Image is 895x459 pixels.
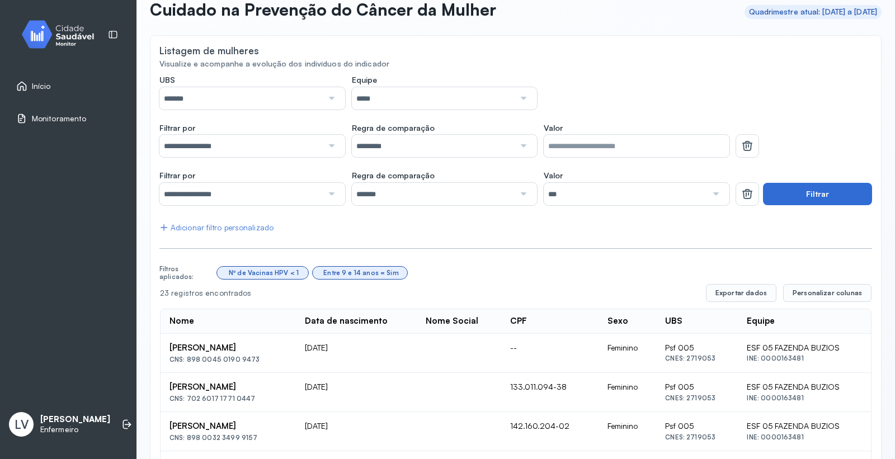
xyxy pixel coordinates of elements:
span: Filtrar por [159,171,195,181]
div: Quadrimestre atual: [DATE] a [DATE] [749,7,878,17]
span: UBS [159,75,175,85]
span: Regra de comparação [352,171,435,181]
td: [DATE] [296,412,417,451]
div: ESF 05 FAZENDA BUZIOS [747,343,862,353]
span: LV [15,417,29,432]
td: [DATE] [296,373,417,412]
img: monitor.svg [12,18,112,51]
td: 133.011.094-38 [501,373,599,412]
div: Adicionar filtro personalizado [159,223,274,233]
span: Filtrar por [159,123,195,133]
td: Feminino [599,412,656,451]
div: Filtros aplicados: [159,265,213,281]
div: CNS: 898 0032 3499 9157 [169,434,287,442]
div: Data de nascimento [305,316,388,326]
td: 142.160.204-02 [501,412,599,451]
button: Filtrar [763,183,872,205]
button: Personalizar colunas [783,284,872,302]
div: Visualize e acompanhe a evolução dos indivíduos do indicador [159,59,872,69]
div: CPF [510,316,527,326]
div: CNS: 898 0045 0190 9473 [169,356,287,363]
span: Regra de comparação [352,123,435,133]
div: Sexo [607,316,628,326]
a: Início [16,81,120,92]
div: UBS [665,316,682,326]
div: ESF 05 FAZENDA BUZIOS [747,421,862,431]
div: INE: 0000163481 [747,433,862,441]
div: ESF 05 FAZENDA BUZIOS [747,382,862,392]
button: Exportar dados [706,284,776,302]
div: Listagem de mulheres [159,45,259,56]
td: Feminino [599,373,656,412]
div: CNES: 2719053 [665,394,729,402]
span: Valor [544,171,563,181]
div: CNES: 2719053 [665,433,729,441]
div: [PERSON_NAME] [169,421,287,432]
span: Início [32,82,51,91]
td: -- [501,334,599,373]
div: Equipe [747,316,775,326]
div: INE: 0000163481 [747,394,862,402]
div: CNS: 702 6017 1771 0447 [169,395,287,403]
span: Equipe [352,75,377,85]
div: Nome [169,316,194,326]
div: Nº de Vacinas HPV < 1 [229,269,299,277]
span: Valor [544,123,563,133]
div: INE: 0000163481 [747,354,862,362]
div: CNES: 2719053 [665,354,729,362]
a: Monitoramento [16,113,120,124]
p: [PERSON_NAME] [40,414,110,425]
div: [PERSON_NAME] [169,382,287,392]
span: Personalizar colunas [793,288,862,297]
td: Feminino [599,334,656,373]
span: Monitoramento [32,114,86,124]
div: Psf 005 [665,343,729,353]
td: [DATE] [296,334,417,373]
div: 23 registros encontrados [160,288,697,298]
div: Psf 005 [665,382,729,392]
div: Psf 005 [665,421,729,431]
div: [PERSON_NAME] [169,343,287,353]
p: Enfermeiro [40,425,110,434]
div: Nome Social [426,316,478,326]
div: Entre 9 e 14 anos = Sim [323,269,398,277]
